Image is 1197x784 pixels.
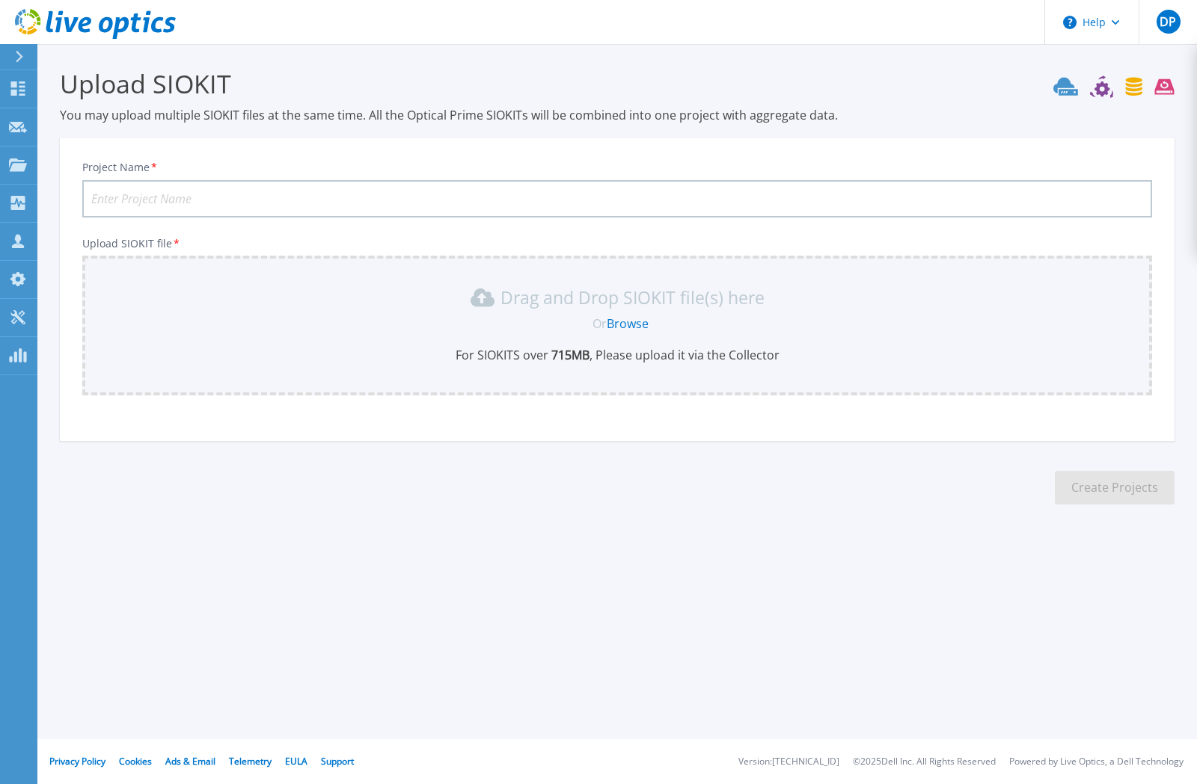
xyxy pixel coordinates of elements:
a: Ads & Email [165,755,215,768]
li: Powered by Live Optics, a Dell Technology [1009,757,1184,767]
b: 715 MB [548,347,590,363]
span: Or [593,315,607,332]
li: © 2025 Dell Inc. All Rights Reserved [853,757,996,767]
span: DP [1160,16,1176,28]
p: Drag and Drop SIOKIT file(s) here [500,290,765,305]
a: Cookies [119,755,152,768]
label: Project Name [82,162,159,173]
a: Browse [607,315,649,332]
p: You may upload multiple SIOKIT files at the same time. All the Optical Prime SIOKITs will be comb... [60,107,1175,123]
p: Upload SIOKIT file [82,238,1152,250]
a: EULA [285,755,307,768]
button: Create Projects [1055,471,1175,504]
h3: Upload SIOKIT [60,67,1175,101]
li: Version: [TECHNICAL_ID] [738,757,839,767]
input: Enter Project Name [82,180,1152,217]
div: Drag and Drop SIOKIT file(s) here OrBrowseFor SIOKITS over 715MB, Please upload it via the Collector [91,285,1143,363]
p: For SIOKITS over , Please upload it via the Collector [91,347,1143,363]
a: Privacy Policy [49,755,105,768]
a: Support [321,755,354,768]
a: Telemetry [229,755,272,768]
